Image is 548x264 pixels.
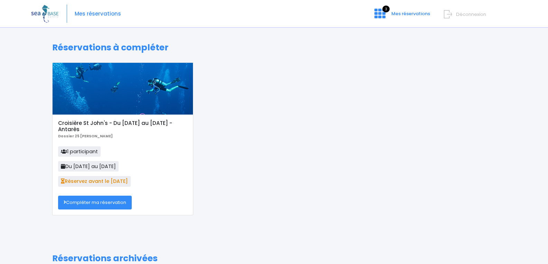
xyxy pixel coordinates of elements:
[58,161,119,172] span: Du [DATE] au [DATE]
[58,134,113,139] b: Dossier 25 [PERSON_NAME]
[58,196,132,209] a: Compléter ma réservation
[456,11,486,18] span: Déconnexion
[58,146,101,157] span: 1 participant
[391,10,430,17] span: Mes réservations
[58,120,187,133] h5: Croisière St John's - Du [DATE] au [DATE] - Antarès
[369,13,434,19] a: 3 Mes réservations
[58,176,131,186] span: Réservez avant le [DATE]
[52,253,496,264] h1: Réservations archivées
[52,42,496,53] h1: Réservations à compléter
[382,6,390,12] span: 3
